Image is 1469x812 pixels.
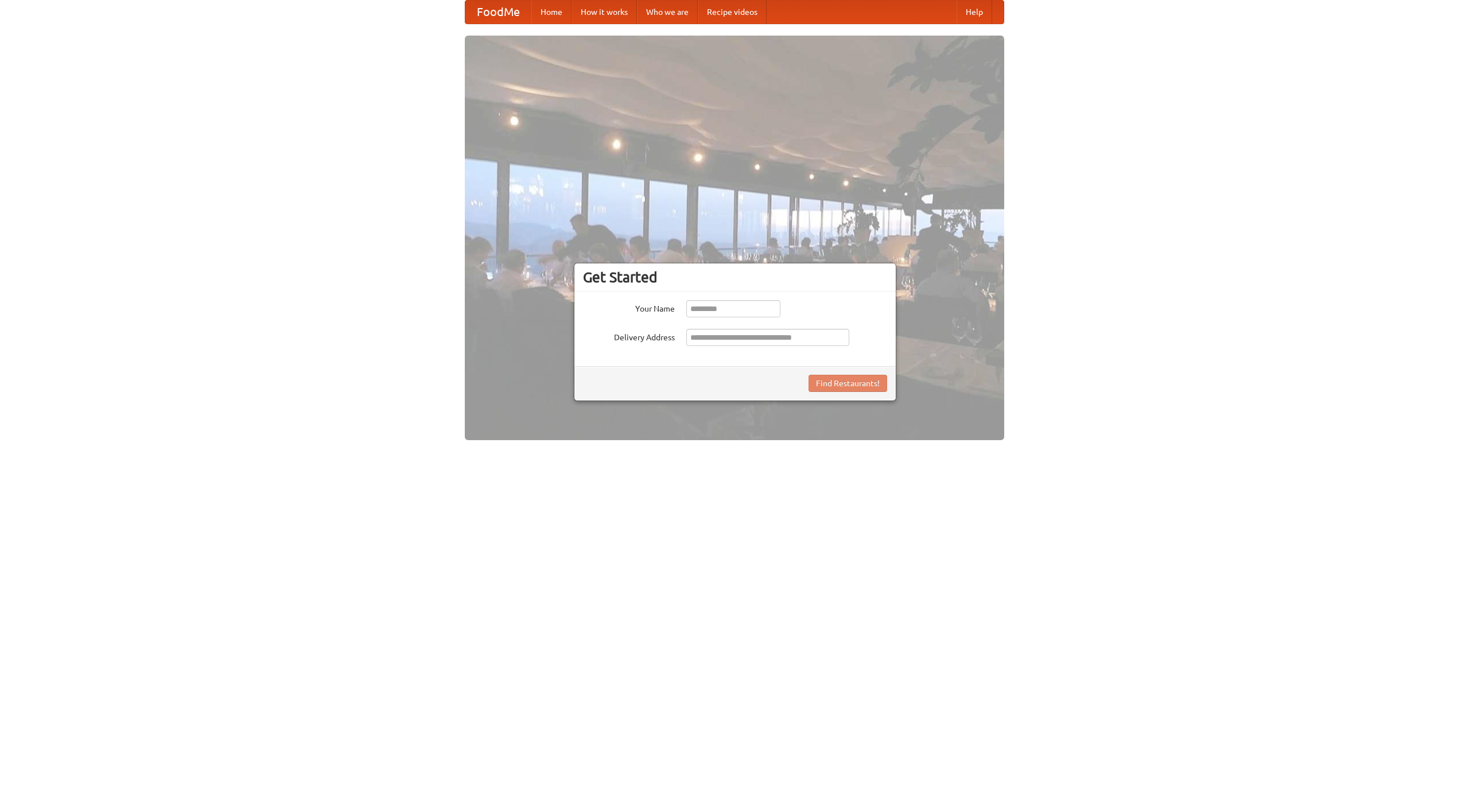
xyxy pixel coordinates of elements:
button: Find Restaurants! [809,375,887,392]
a: Home [531,1,572,24]
a: Recipe videos [698,1,767,24]
a: FoodMe [465,1,531,24]
a: Who we are [637,1,698,24]
label: Your Name [583,300,675,314]
a: Help [957,1,992,24]
label: Delivery Address [583,329,675,343]
a: How it works [572,1,637,24]
h3: Get Started [583,269,887,286]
